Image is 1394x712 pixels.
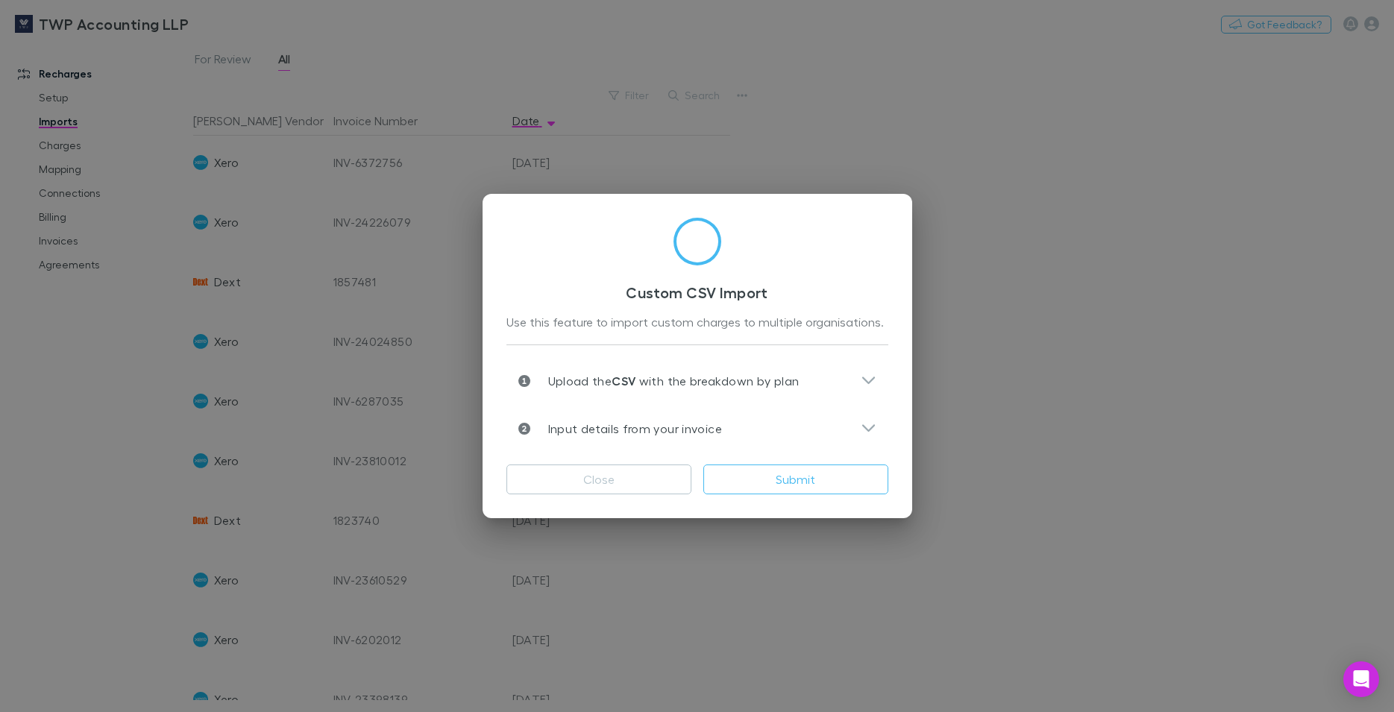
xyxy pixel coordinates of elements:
div: Use this feature to import custom charges to multiple organisations. [506,313,888,333]
div: Input details from your invoice [506,405,888,453]
div: Open Intercom Messenger [1343,661,1379,697]
p: Input details from your invoice [530,420,722,438]
button: Close [506,464,691,494]
p: Upload the with the breakdown by plan [530,372,800,390]
button: Submit [703,464,888,494]
div: Upload theCSV with the breakdown by plan [506,357,888,405]
strong: CSV [612,374,635,388]
h3: Custom CSV Import [506,283,888,301]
